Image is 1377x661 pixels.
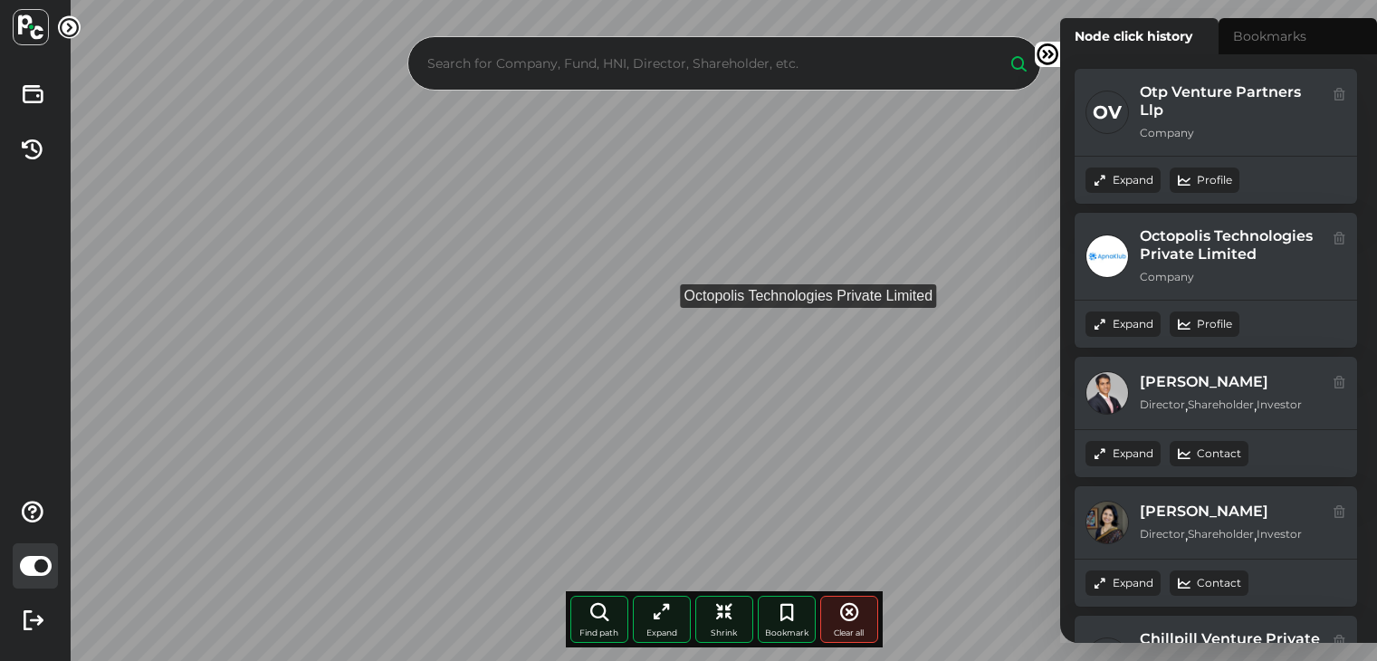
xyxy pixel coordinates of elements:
div: Director [1140,397,1185,414]
span: Shrink [711,627,737,637]
div: Investor [1257,397,1302,414]
div: [PERSON_NAME] [1140,503,1302,521]
img: logo [13,9,49,45]
div: OV [1085,91,1129,134]
div: , , [1140,526,1302,543]
a: Profile [1197,172,1232,188]
div: Shareholder [1188,526,1254,543]
input: Search for Company, Fund, HNI, Director, Shareholder, etc. [423,50,991,77]
div: , , [1140,397,1302,414]
div: Expand [1085,311,1161,337]
div: Otp Venture Partners Llp [1140,83,1321,120]
div: Contact [1170,441,1248,466]
div: [PERSON_NAME] [1140,373,1302,391]
span: Clear all [834,627,864,637]
div: Shareholder [1188,397,1254,414]
div: Expand [1085,168,1161,193]
img: node-logo [1085,501,1129,544]
div: Company [1140,269,1194,285]
label: Node click history [1060,18,1219,54]
span: Expand [646,627,677,637]
div: Expand [1085,570,1161,596]
div: Director [1140,526,1185,543]
div: Company [1140,125,1194,141]
img: node-logo [1085,371,1129,415]
span: Bookmark [765,627,808,637]
div: Expand [1085,441,1161,466]
div: Octopolis Technologies Private Limited [1140,227,1321,263]
label: Bookmarks [1219,18,1377,54]
div: Investor [1257,526,1302,543]
div: Contact [1170,570,1248,596]
img: node-logo [1085,235,1129,278]
a: Profile [1197,316,1232,332]
div: Octopolis Technologies Private Limited [681,284,937,308]
span: Find path [579,627,618,637]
